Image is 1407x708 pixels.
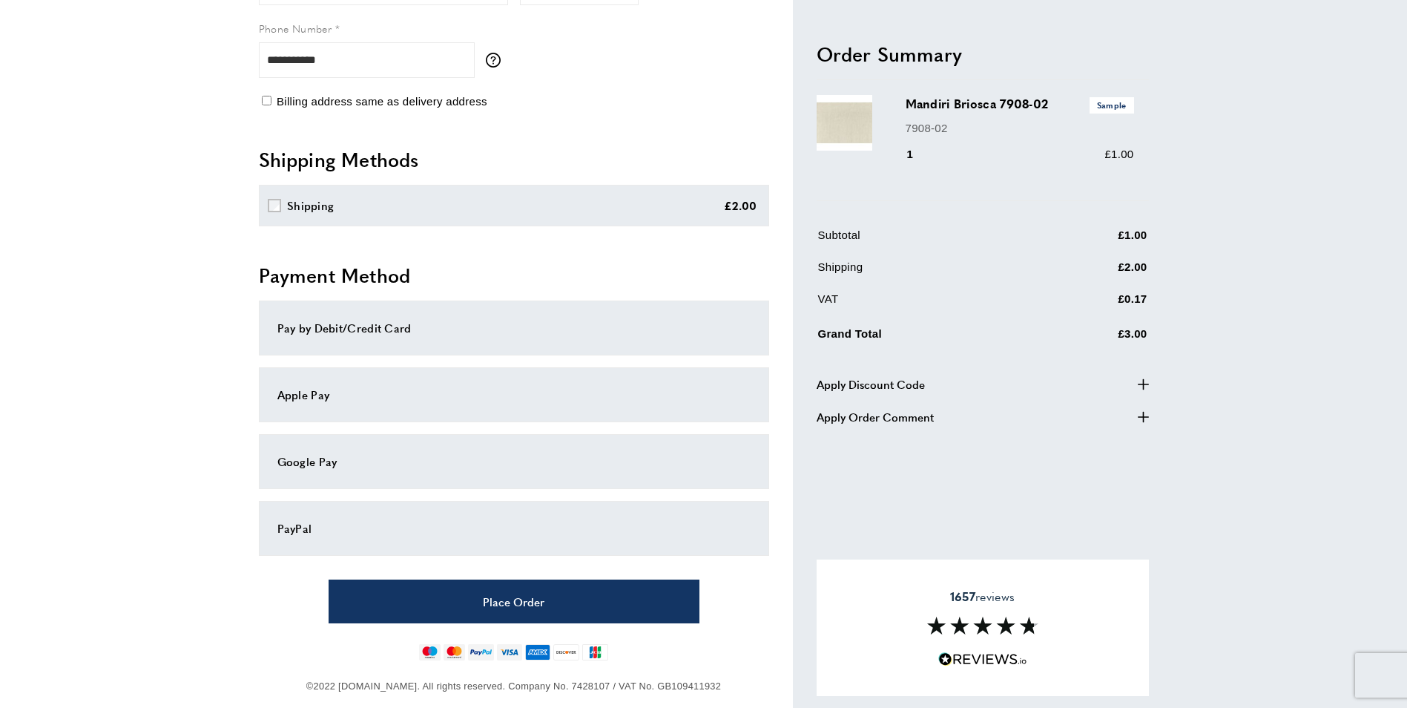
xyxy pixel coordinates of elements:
span: ©2022 [DOMAIN_NAME]. All rights reserved. Company No. 7428107 / VAT No. GB109411932 [306,681,721,692]
td: Grand Total [818,322,1044,354]
h2: Shipping Methods [259,146,769,173]
span: Phone Number [259,21,332,36]
td: £3.00 [1045,322,1147,354]
img: Reviews.io 5 stars [938,652,1027,666]
strong: 1657 [950,588,975,605]
td: VAT [818,290,1044,319]
img: visa [497,644,521,661]
img: Reviews section [927,617,1038,635]
span: Apply Discount Code [817,375,925,393]
div: Shipping [287,197,334,214]
button: Place Order [329,580,699,623]
div: Apple Pay [277,386,751,404]
h3: Mandiri Briosca 7908-02 [906,95,1134,113]
p: 7908-02 [906,119,1134,137]
span: Sample [1090,97,1134,113]
img: paypal [468,644,494,661]
span: £1.00 [1104,148,1133,160]
img: mastercard [444,644,465,661]
img: american-express [525,644,551,661]
div: Pay by Debit/Credit Card [277,319,751,337]
img: discover [553,644,579,661]
h2: Order Summary [817,40,1149,67]
img: jcb [582,644,608,661]
td: Shipping [818,258,1044,287]
div: Google Pay [277,453,751,471]
td: £0.17 [1045,290,1147,319]
td: £1.00 [1045,226,1147,255]
div: 1 [906,145,935,163]
img: Mandiri Briosca 7908-02 [817,95,872,151]
span: Billing address same as delivery address [277,95,487,108]
span: Apply Order Comment [817,407,934,425]
td: £2.00 [1045,258,1147,287]
button: More information [486,53,508,68]
div: PayPal [277,519,751,537]
img: maestro [419,644,441,661]
td: Subtotal [818,226,1044,255]
h2: Payment Method [259,262,769,289]
div: £2.00 [724,197,757,214]
input: Billing address same as delivery address [262,96,271,105]
span: reviews [950,589,1015,604]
